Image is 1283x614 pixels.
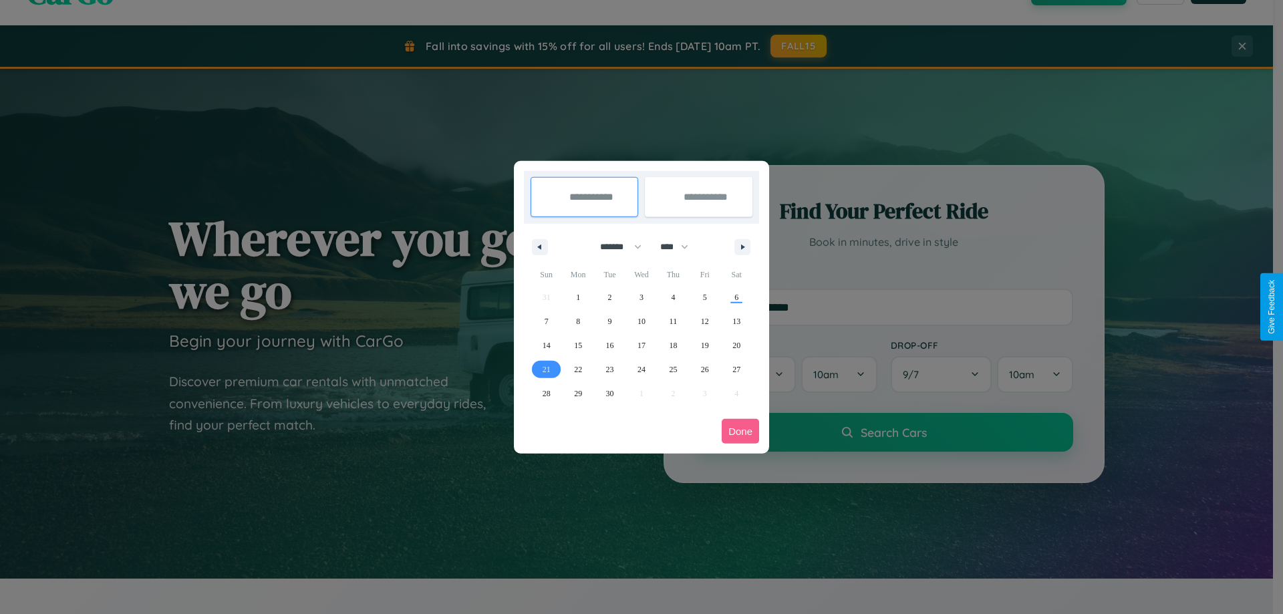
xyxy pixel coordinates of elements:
[689,309,720,333] button: 12
[1267,280,1276,334] div: Give Feedback
[594,309,625,333] button: 9
[658,357,689,381] button: 25
[670,309,678,333] span: 11
[722,419,759,444] button: Done
[658,264,689,285] span: Thu
[701,357,709,381] span: 26
[608,285,612,309] span: 2
[625,309,657,333] button: 10
[562,381,593,406] button: 29
[574,357,582,381] span: 22
[562,285,593,309] button: 1
[671,285,675,309] span: 4
[562,357,593,381] button: 22
[531,381,562,406] button: 28
[732,309,740,333] span: 13
[625,333,657,357] button: 17
[625,285,657,309] button: 3
[721,285,752,309] button: 6
[574,333,582,357] span: 15
[721,357,752,381] button: 27
[625,264,657,285] span: Wed
[594,333,625,357] button: 16
[637,309,646,333] span: 10
[734,285,738,309] span: 6
[574,381,582,406] span: 29
[606,381,614,406] span: 30
[689,357,720,381] button: 26
[721,309,752,333] button: 13
[639,285,644,309] span: 3
[637,333,646,357] span: 17
[732,333,740,357] span: 20
[531,333,562,357] button: 14
[732,357,740,381] span: 27
[543,381,551,406] span: 28
[658,333,689,357] button: 18
[594,357,625,381] button: 23
[576,309,580,333] span: 8
[594,381,625,406] button: 30
[562,333,593,357] button: 15
[562,264,593,285] span: Mon
[576,285,580,309] span: 1
[608,309,612,333] span: 9
[543,333,551,357] span: 14
[562,309,593,333] button: 8
[531,357,562,381] button: 21
[625,357,657,381] button: 24
[594,264,625,285] span: Tue
[721,264,752,285] span: Sat
[545,309,549,333] span: 7
[669,333,677,357] span: 18
[689,285,720,309] button: 5
[606,357,614,381] span: 23
[658,309,689,333] button: 11
[701,309,709,333] span: 12
[594,285,625,309] button: 2
[606,333,614,357] span: 16
[669,357,677,381] span: 25
[721,333,752,357] button: 20
[689,264,720,285] span: Fri
[531,309,562,333] button: 7
[703,285,707,309] span: 5
[531,264,562,285] span: Sun
[701,333,709,357] span: 19
[658,285,689,309] button: 4
[543,357,551,381] span: 21
[637,357,646,381] span: 24
[689,333,720,357] button: 19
